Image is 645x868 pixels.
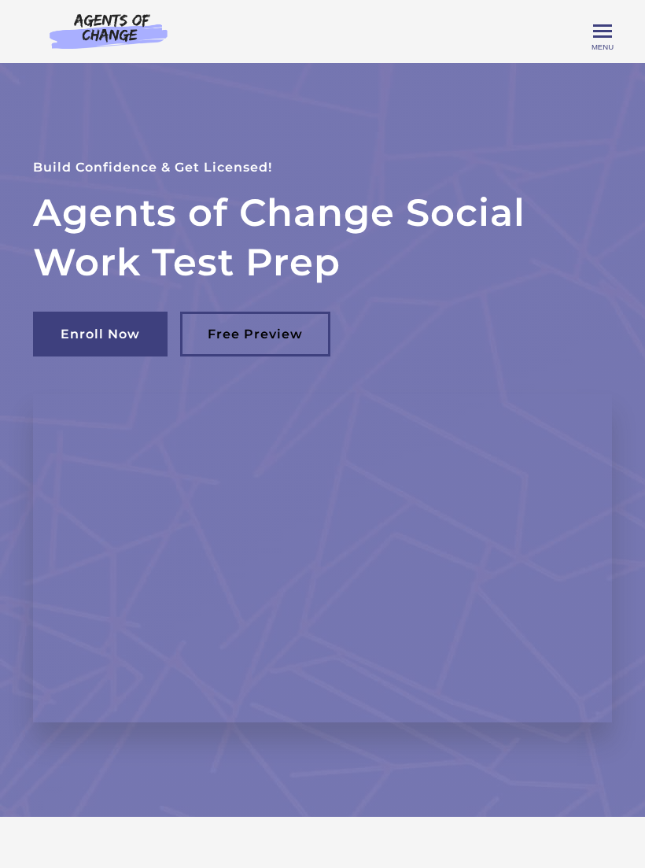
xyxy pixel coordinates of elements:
p: Build Confidence & Get Licensed! [33,157,612,179]
button: Toggle menu Menu [593,22,612,41]
h2: Agents of Change Social Work Test Prep [33,188,612,286]
a: Free Preview [180,312,330,356]
span: Menu [592,42,614,51]
a: Enroll Now [33,312,168,356]
span: Toggle menu [593,30,612,32]
img: Agents of Change Logo [33,13,184,49]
